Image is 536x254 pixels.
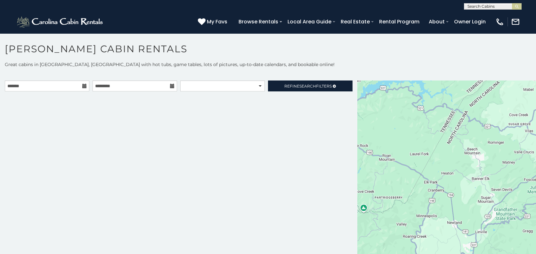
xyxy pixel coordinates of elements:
[376,16,423,27] a: Rental Program
[16,15,105,28] img: White-1-2.png
[495,17,504,26] img: phone-regular-white.png
[284,84,332,89] span: Refine Filters
[299,84,316,89] span: Search
[511,17,520,26] img: mail-regular-white.png
[198,18,229,26] a: My Favs
[337,16,373,27] a: Real Estate
[426,16,448,27] a: About
[207,18,227,26] span: My Favs
[451,16,489,27] a: Owner Login
[268,80,353,91] a: RefineSearchFilters
[284,16,335,27] a: Local Area Guide
[235,16,281,27] a: Browse Rentals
